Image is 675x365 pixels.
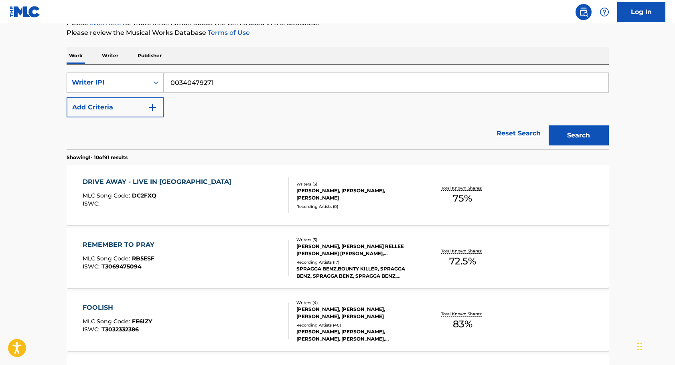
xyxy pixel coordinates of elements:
img: help [600,7,609,17]
form: Search Form [67,73,609,149]
img: 9d2ae6d4665cec9f34b9.svg [148,103,157,112]
div: [PERSON_NAME], [PERSON_NAME] RELLEE [PERSON_NAME] [PERSON_NAME], [PERSON_NAME] [PERSON_NAME] [PER... [296,243,418,257]
div: Recording Artists ( 0 ) [296,204,418,210]
div: FOOLISH [83,303,152,313]
div: Drag [637,335,642,359]
iframe: Chat Widget [635,327,675,365]
p: Work [67,47,85,64]
div: Writers ( 4 ) [296,300,418,306]
span: T3032332386 [101,326,139,333]
img: search [579,7,588,17]
div: SPRAGGA BENZ,BOUNTY KILLER, SPRAGGA BENZ, SPRAGGA BENZ, SPRAGGA BENZ, SPRAGGA BENZ [296,265,418,280]
span: MLC Song Code : [83,192,132,199]
p: Total Known Shares: [441,311,484,317]
div: Writers ( 5 ) [296,237,418,243]
span: 83 % [453,317,472,331]
div: Writers ( 3 ) [296,181,418,187]
span: ISWC : [83,263,101,270]
p: Please review the Musical Works Database [67,28,609,38]
span: 72.5 % [449,254,476,268]
img: MLC Logo [10,6,41,18]
span: T3069475094 [101,263,142,270]
span: MLC Song Code : [83,318,132,325]
button: Add Criteria [67,97,164,117]
span: ISWC : [83,326,101,333]
a: Reset Search [493,125,545,142]
span: FE6IZY [132,318,152,325]
a: Terms of Use [206,29,250,36]
a: FOOLISHMLC Song Code:FE6IZYISWC:T3032332386Writers (4)[PERSON_NAME], [PERSON_NAME], [PERSON_NAME]... [67,291,609,351]
p: Total Known Shares: [441,185,484,191]
span: MLC Song Code : [83,255,132,262]
span: 75 % [453,191,472,206]
a: DRIVE AWAY - LIVE IN [GEOGRAPHIC_DATA]MLC Song Code:DC2FXQISWC:Writers (3)[PERSON_NAME], [PERSON_... [67,165,609,225]
div: [PERSON_NAME], [PERSON_NAME], [PERSON_NAME], [PERSON_NAME], [PERSON_NAME] [296,328,418,343]
p: Showing 1 - 10 of 91 results [67,154,128,161]
a: REMEMBER TO PRAYMLC Song Code:RB5ESFISWC:T3069475094Writers (5)[PERSON_NAME], [PERSON_NAME] RELLE... [67,228,609,288]
p: Writer [99,47,121,64]
a: Public Search [576,4,592,20]
div: Recording Artists ( 17 ) [296,259,418,265]
div: DRIVE AWAY - LIVE IN [GEOGRAPHIC_DATA] [83,177,235,187]
div: [PERSON_NAME], [PERSON_NAME], [PERSON_NAME], [PERSON_NAME] [296,306,418,320]
button: Search [549,125,609,145]
span: DC2FXQ [132,192,156,199]
p: Total Known Shares: [441,248,484,254]
span: ISWC : [83,200,101,207]
div: REMEMBER TO PRAY [83,240,158,250]
p: Publisher [135,47,164,64]
div: [PERSON_NAME], [PERSON_NAME], [PERSON_NAME] [296,187,418,202]
div: Writer IPI [72,78,144,87]
span: RB5ESF [132,255,154,262]
a: Log In [617,2,665,22]
div: Help [596,4,612,20]
div: Recording Artists ( 40 ) [296,322,418,328]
